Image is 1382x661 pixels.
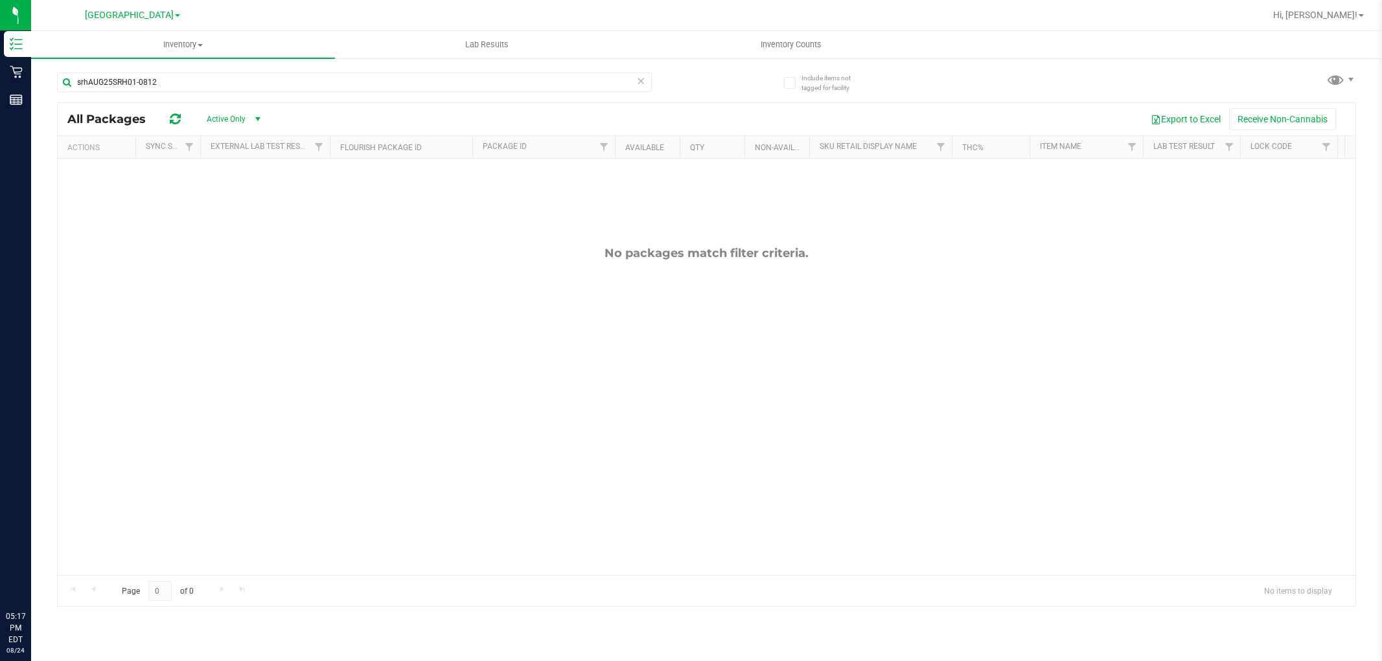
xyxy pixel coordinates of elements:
[31,39,335,50] span: Inventory
[31,31,335,58] a: Inventory
[637,73,646,89] span: Clear
[448,39,526,50] span: Lab Results
[690,143,704,152] a: Qty
[85,10,174,21] span: [GEOGRAPHIC_DATA]
[58,246,1355,260] div: No packages match filter criteria.
[67,143,130,152] div: Actions
[962,143,984,152] a: THC%
[625,143,664,152] a: Available
[755,143,812,152] a: Non-Available
[111,581,204,601] span: Page of 0
[639,31,943,58] a: Inventory Counts
[930,136,952,158] a: Filter
[10,38,23,50] inline-svg: Inventory
[1153,142,1215,151] a: Lab Test Result
[6,645,25,655] p: 08/24
[340,143,422,152] a: Flourish Package ID
[1273,10,1357,20] span: Hi, [PERSON_NAME]!
[820,142,917,151] a: Sku Retail Display Name
[308,136,330,158] a: Filter
[146,142,196,151] a: Sync Status
[10,93,23,106] inline-svg: Reports
[6,611,25,645] p: 05:17 PM EDT
[67,112,159,126] span: All Packages
[1250,142,1292,151] a: Lock Code
[1229,108,1336,130] button: Receive Non-Cannabis
[1219,136,1240,158] a: Filter
[801,73,866,93] span: Include items not tagged for facility
[593,136,615,158] a: Filter
[1122,136,1143,158] a: Filter
[1316,136,1337,158] a: Filter
[10,65,23,78] inline-svg: Retail
[1142,108,1229,130] button: Export to Excel
[743,39,839,50] span: Inventory Counts
[1040,142,1081,151] a: Item Name
[57,73,652,92] input: Search Package ID, Item Name, SKU, Lot or Part Number...
[211,142,312,151] a: External Lab Test Result
[483,142,527,151] a: Package ID
[179,136,200,158] a: Filter
[1254,581,1342,600] span: No items to display
[335,31,639,58] a: Lab Results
